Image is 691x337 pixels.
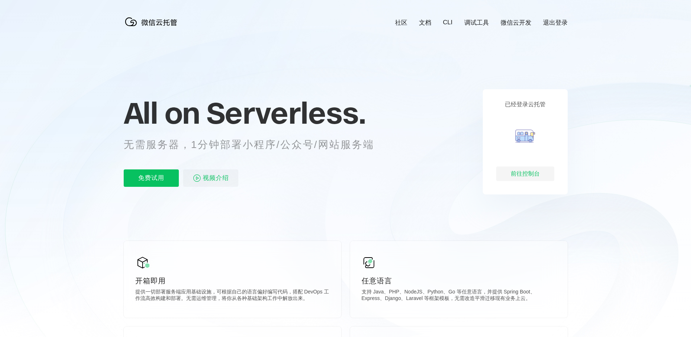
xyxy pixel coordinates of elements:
span: All on [124,95,200,131]
a: 微信云开发 [501,19,531,27]
p: 任意语言 [362,276,556,286]
img: video_play.svg [193,174,201,182]
p: 开箱即用 [135,276,330,286]
span: Serverless. [206,95,366,131]
div: 前往控制台 [496,167,554,181]
p: 已经登录云托管 [505,101,546,108]
a: 微信云托管 [124,24,182,30]
a: CLI [443,19,452,26]
img: 微信云托管 [124,15,182,29]
a: 文档 [419,19,431,27]
a: 调试工具 [464,19,489,27]
p: 支持 Java、PHP、NodeJS、Python、Go 等任意语言，并提供 Spring Boot、Express、Django、Laravel 等框架模板，无需改造平滑迁移现有业务上云。 [362,289,556,303]
p: 提供一切部署服务端应用基础设施，可根据自己的语言偏好编写代码，搭配 DevOps 工作流高效构建和部署。无需运维管理，将你从各种基础架构工作中解放出来。 [135,289,330,303]
p: 无需服务器，1分钟部署小程序/公众号/网站服务端 [124,137,388,152]
p: 免费试用 [124,169,179,187]
span: 视频介绍 [203,169,229,187]
a: 退出登录 [543,19,568,27]
a: 社区 [395,19,407,27]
